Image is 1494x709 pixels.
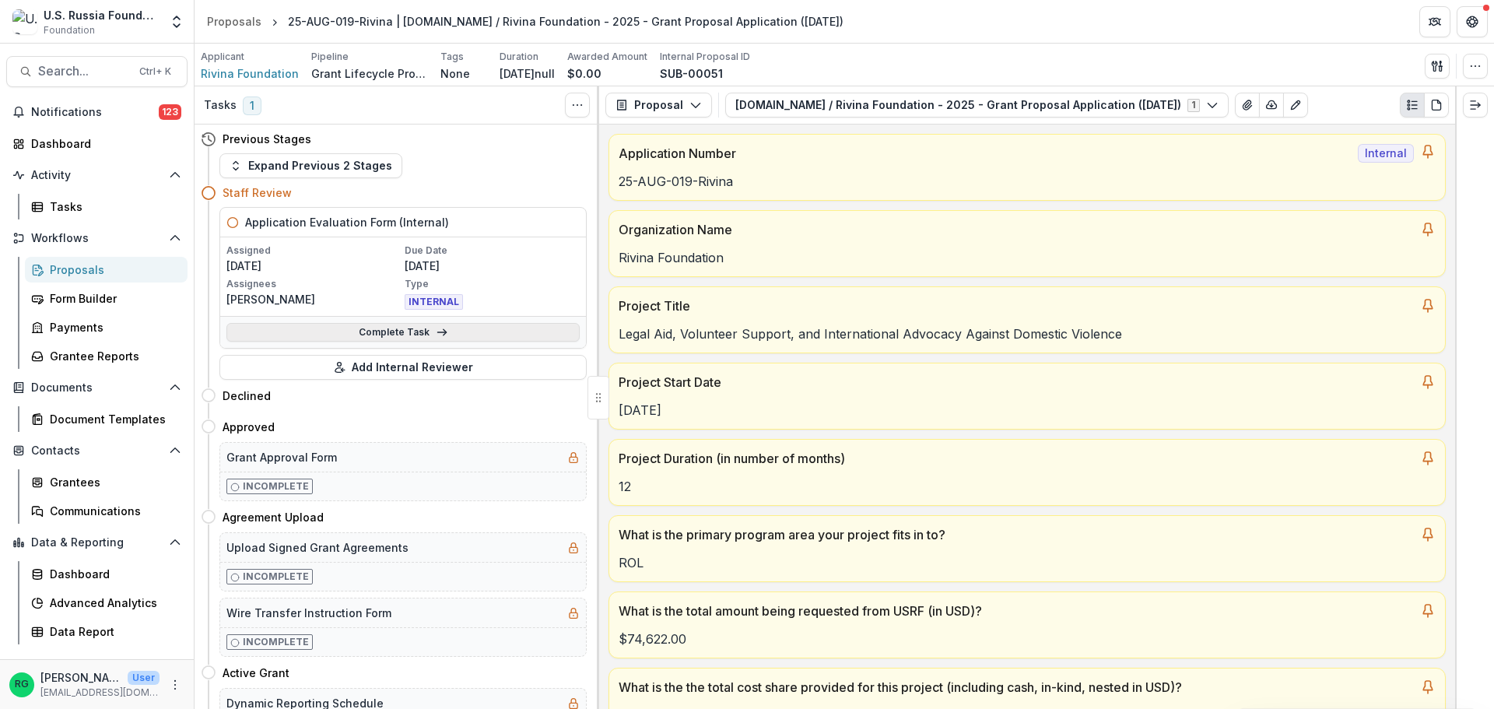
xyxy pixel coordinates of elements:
[25,498,188,524] a: Communications
[608,515,1446,582] a: What is the primary program area your project fits in to?ROL
[50,348,175,364] div: Grantee Reports
[223,419,275,435] h4: Approved
[6,131,188,156] a: Dashboard
[405,294,463,310] span: INTERNAL
[166,6,188,37] button: Open entity switcher
[440,50,464,64] p: Tags
[219,355,587,380] button: Add Internal Reviewer
[245,214,449,230] h5: Application Evaluation Form (Internal)
[1463,93,1488,118] button: Expand right
[608,439,1446,506] a: Project Duration (in number of months)12
[44,7,160,23] div: U.S. Russia Foundation
[619,553,1436,572] p: ROL
[226,277,402,291] p: Assignees
[136,63,174,80] div: Ctrl + K
[725,93,1229,118] button: [DOMAIN_NAME] / Rivina Foundation - 2025 - Grant Proposal Application ([DATE])1
[619,477,1436,496] p: 12
[226,258,402,274] p: [DATE]
[1283,93,1308,118] button: Edit as form
[31,135,175,152] div: Dashboard
[201,10,850,33] nav: breadcrumb
[50,595,175,611] div: Advanced Analytics
[31,169,163,182] span: Activity
[166,676,184,694] button: More
[619,172,1436,191] p: 25-AUG-019-Rivina
[660,50,750,64] p: Internal Proposal ID
[6,56,188,87] button: Search...
[223,388,271,404] h4: Declined
[405,277,580,291] p: Type
[44,23,95,37] span: Foundation
[223,184,292,201] h4: Staff Review
[243,97,261,115] span: 1
[25,314,188,340] a: Payments
[311,65,428,82] p: Grant Lifecycle Process
[50,290,175,307] div: Form Builder
[405,244,580,258] p: Due Date
[1235,93,1260,118] button: View Attached Files
[6,375,188,400] button: Open Documents
[605,93,712,118] button: Proposal
[619,325,1436,343] p: Legal Aid, Volunteer Support, and International Advocacy Against Domestic Violence
[608,591,1446,658] a: What is the total amount being requested from USRF (in USD)?$74,622.00
[619,144,1352,163] p: Application Number
[25,469,188,495] a: Grantees
[25,619,188,644] a: Data Report
[38,64,130,79] span: Search...
[500,50,538,64] p: Duration
[25,406,188,432] a: Document Templates
[608,210,1446,277] a: Organization NameRivina Foundation
[6,163,188,188] button: Open Activity
[405,258,580,274] p: [DATE]
[6,438,188,463] button: Open Contacts
[619,525,1414,544] p: What is the primary program area your project fits in to?
[31,232,163,245] span: Workflows
[619,220,1414,239] p: Organization Name
[223,509,324,525] h4: Agreement Upload
[311,50,349,64] p: Pipeline
[223,665,289,681] h4: Active Grant
[226,539,409,556] h5: Upload Signed Grant Agreements
[15,679,29,690] div: Ruslan Garipov
[12,9,37,34] img: U.S. Russia Foundation
[50,566,175,582] div: Dashboard
[25,257,188,283] a: Proposals
[226,449,337,465] h5: Grant Approval Form
[25,194,188,219] a: Tasks
[50,319,175,335] div: Payments
[6,530,188,555] button: Open Data & Reporting
[619,678,1414,697] p: What is the the total cost share provided for this project (including cash, in-kind, nested in USD)?
[619,602,1414,620] p: What is the total amount being requested from USRF (in USD)?
[500,65,555,82] p: [DATE]null
[226,605,391,621] h5: Wire Transfer Instruction Form
[50,623,175,640] div: Data Report
[226,244,402,258] p: Assigned
[6,100,188,125] button: Notifications123
[226,291,402,307] p: [PERSON_NAME]
[50,503,175,519] div: Communications
[1457,6,1488,37] button: Get Help
[243,635,309,649] p: Incomplete
[40,669,121,686] p: [PERSON_NAME]
[440,65,470,82] p: None
[25,343,188,369] a: Grantee Reports
[201,65,299,82] a: Rivina Foundation
[1400,93,1425,118] button: Plaintext view
[226,323,580,342] a: Complete Task
[619,297,1414,315] p: Project Title
[223,131,311,147] h4: Previous Stages
[40,686,160,700] p: [EMAIL_ADDRESS][DOMAIN_NAME]
[608,286,1446,353] a: Project TitleLegal Aid, Volunteer Support, and International Advocacy Against Domestic Violence
[50,474,175,490] div: Grantees
[159,104,181,120] span: 123
[25,590,188,616] a: Advanced Analytics
[608,363,1446,430] a: Project Start Date[DATE]
[204,99,237,112] h3: Tasks
[6,226,188,251] button: Open Workflows
[219,153,402,178] button: Expand Previous 2 Stages
[567,65,601,82] p: $0.00
[31,106,159,119] span: Notifications
[288,13,843,30] div: 25-AUG-019-Rivina | [DOMAIN_NAME] / Rivina Foundation - 2025 - Grant Proposal Application ([DATE])
[25,561,188,587] a: Dashboard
